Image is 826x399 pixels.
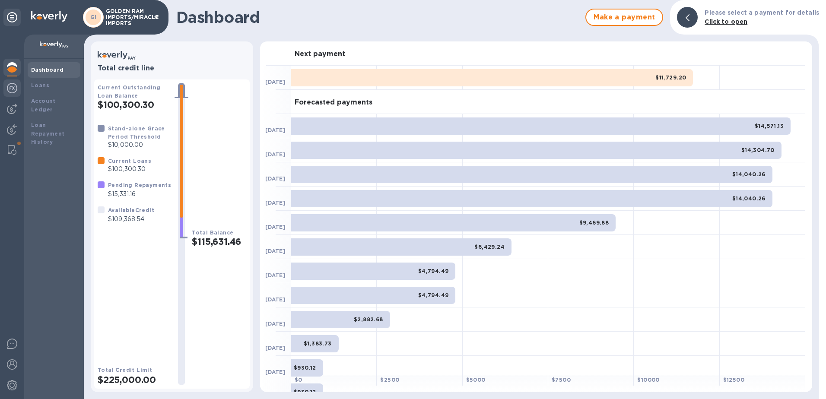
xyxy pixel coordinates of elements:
[265,224,286,230] b: [DATE]
[192,229,233,236] b: Total Balance
[723,377,744,383] b: $ 12500
[265,272,286,279] b: [DATE]
[705,9,819,16] b: Please select a payment for details
[265,320,286,327] b: [DATE]
[7,83,17,93] img: Foreign exchange
[705,18,747,25] b: Click to open
[98,367,152,373] b: Total Credit Limit
[294,389,316,395] b: $930.12
[380,377,399,383] b: $ 2500
[108,182,171,188] b: Pending Repayments
[98,64,246,73] h3: Total credit line
[108,165,151,174] p: $100,300.30
[265,345,286,351] b: [DATE]
[265,199,286,206] b: [DATE]
[108,125,165,140] b: Stand-alone Grace Period Threshold
[552,377,571,383] b: $ 7500
[176,8,581,26] h1: Dashboard
[3,9,21,26] div: Unpin categories
[295,377,302,383] b: $ 0
[98,84,161,99] b: Current Outstanding Loan Balance
[354,316,383,323] b: $2,882.68
[31,122,65,146] b: Loan Repayment History
[108,215,154,224] p: $109,368.54
[466,377,486,383] b: $ 5000
[265,175,286,182] b: [DATE]
[265,151,286,158] b: [DATE]
[265,248,286,254] b: [DATE]
[265,296,286,303] b: [DATE]
[655,74,686,81] b: $11,729.20
[474,244,505,250] b: $6,429.24
[295,98,372,107] h3: Forecasted payments
[108,190,171,199] p: $15,331.16
[741,147,775,153] b: $14,304.70
[295,50,345,58] h3: Next payment
[418,268,449,274] b: $4,794.49
[31,98,56,113] b: Account Ledger
[265,127,286,133] b: [DATE]
[265,369,286,375] b: [DATE]
[106,8,149,26] p: GOLDEN RAM IMPORTS/MIRACLE IMPORTS
[579,219,609,226] b: $9,469.88
[98,99,171,110] h2: $100,300.30
[732,195,766,202] b: $14,040.26
[755,123,784,129] b: $14,571.13
[31,11,67,22] img: Logo
[418,292,449,298] b: $4,794.49
[732,171,766,177] b: $14,040.26
[192,236,246,247] h2: $115,631.46
[108,207,154,213] b: Available Credit
[637,377,659,383] b: $ 10000
[31,82,49,89] b: Loans
[31,66,64,73] b: Dashboard
[304,340,332,347] b: $1,383.73
[593,12,655,22] span: Make a payment
[90,14,97,20] b: GI
[108,158,151,164] b: Current Loans
[108,140,171,149] p: $10,000.00
[265,79,286,85] b: [DATE]
[585,9,663,26] button: Make a payment
[98,374,171,385] h2: $225,000.00
[294,364,316,371] b: $930.12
